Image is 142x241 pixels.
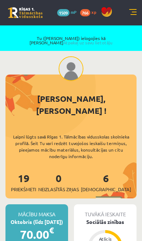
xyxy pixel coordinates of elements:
[49,225,54,236] span: €
[8,7,43,18] a: Rīgas 1. Tālmācības vidusskola
[5,218,68,226] div: Oktobris (līdz [DATE])
[71,9,76,15] span: mP
[80,9,90,16] span: 766
[63,40,113,45] a: Atpakaļ uz savu lietotāju
[5,93,137,117] div: [PERSON_NAME], [PERSON_NAME] !
[81,186,131,193] span: [DEMOGRAPHIC_DATA]
[5,204,68,218] div: Mācību maksa
[81,172,131,193] a: 6[DEMOGRAPHIC_DATA]
[94,237,116,241] div: Atlicis
[38,186,79,193] span: Neizlasītās ziņas
[80,9,100,15] a: 766 xp
[5,133,137,160] div: Laipni lūgts savā Rīgas 1. Tālmācības vidusskolas skolnieka profilā. Šeit Tu vari redzēt tuvojošo...
[38,172,79,193] a: 0Neizlasītās ziņas
[74,218,137,226] div: Sociālās zinības
[74,204,137,218] div: Tuvākā ieskaite
[11,172,36,193] a: 19Priekšmeti
[57,9,70,16] span: 1509
[91,9,96,15] span: xp
[11,186,36,193] span: Priekšmeti
[14,36,128,45] span: Tu ([PERSON_NAME]) ielogojies kā [PERSON_NAME]
[59,56,83,81] img: Jānis Tāre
